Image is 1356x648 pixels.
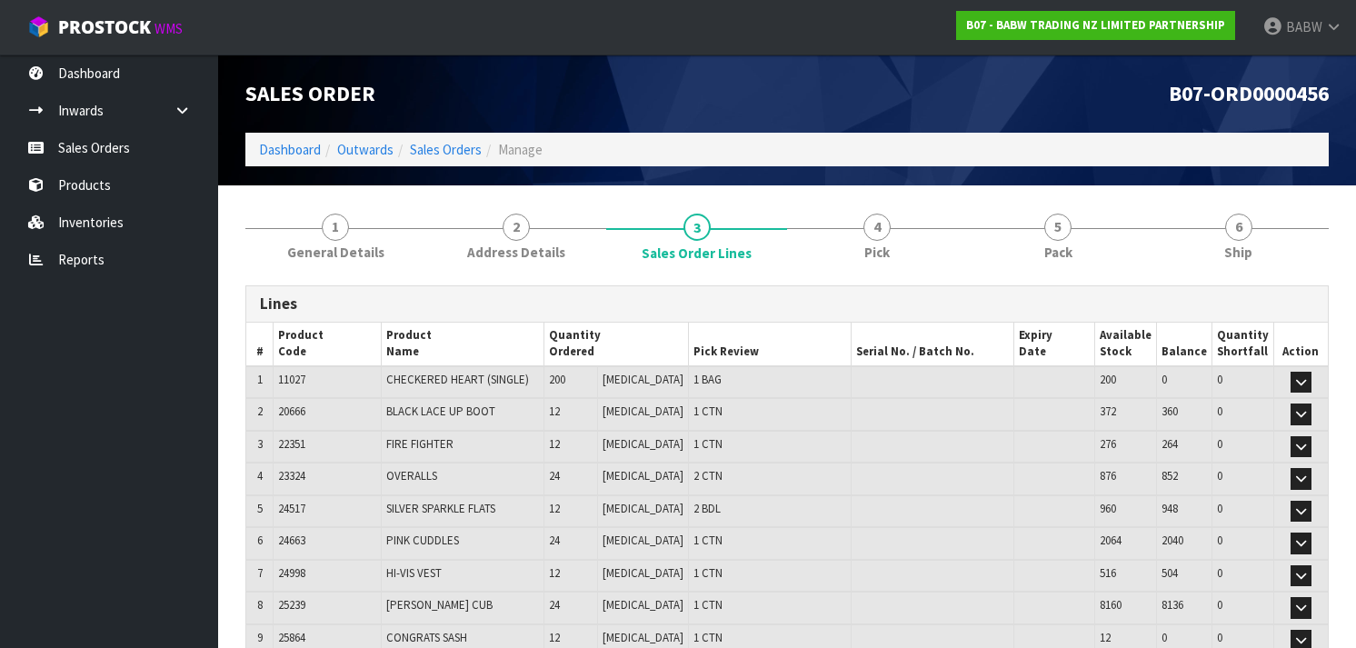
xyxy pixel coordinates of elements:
[549,372,565,387] span: 200
[549,533,560,548] span: 24
[260,295,1314,313] h3: Lines
[549,468,560,484] span: 24
[1162,436,1178,452] span: 264
[386,468,437,484] span: OVERALLS
[693,468,723,484] span: 2 CTN
[1217,630,1222,645] span: 0
[386,372,529,387] span: CHECKERED HEART (SINGLE)
[1217,404,1222,419] span: 0
[1217,533,1222,548] span: 0
[257,372,263,387] span: 1
[274,323,382,366] th: Product Code
[257,468,263,484] span: 4
[337,141,394,158] a: Outwards
[642,244,752,263] span: Sales Order Lines
[259,141,321,158] a: Dashboard
[1162,372,1167,387] span: 0
[278,404,305,419] span: 20666
[1162,404,1178,419] span: 360
[498,141,543,158] span: Manage
[1162,565,1178,581] span: 504
[1217,436,1222,452] span: 0
[864,243,890,262] span: Pick
[382,323,544,366] th: Product Name
[603,436,683,452] span: [MEDICAL_DATA]
[603,533,683,548] span: [MEDICAL_DATA]
[386,533,459,548] span: PINK CUDDLES
[549,501,560,516] span: 12
[1286,18,1322,35] span: BABW
[386,501,495,516] span: SILVER SPARKLE FLATS
[245,80,375,106] span: Sales Order
[503,214,530,241] span: 2
[543,323,689,366] th: Quantity Ordered
[257,565,263,581] span: 7
[863,214,891,241] span: 4
[689,323,852,366] th: Pick Review
[1044,214,1072,241] span: 5
[549,436,560,452] span: 12
[58,15,151,39] span: ProStock
[1100,565,1116,581] span: 516
[386,565,442,581] span: HI-VIS VEST
[1224,243,1252,262] span: Ship
[1100,533,1122,548] span: 2064
[1100,597,1122,613] span: 8160
[257,501,263,516] span: 5
[1162,468,1178,484] span: 852
[278,533,305,548] span: 24663
[1100,372,1116,387] span: 200
[1100,630,1111,645] span: 12
[603,630,683,645] span: [MEDICAL_DATA]
[1100,501,1116,516] span: 960
[278,501,305,516] span: 24517
[1162,533,1183,548] span: 2040
[257,533,263,548] span: 6
[1217,468,1222,484] span: 0
[693,372,722,387] span: 1 BAG
[549,597,560,613] span: 24
[1211,323,1273,366] th: Quantity Shortfall
[693,630,723,645] span: 1 CTN
[603,372,683,387] span: [MEDICAL_DATA]
[683,214,711,241] span: 3
[278,565,305,581] span: 24998
[1162,597,1183,613] span: 8136
[386,630,467,645] span: CONGRATS SASH
[1044,243,1072,262] span: Pack
[549,565,560,581] span: 12
[603,404,683,419] span: [MEDICAL_DATA]
[693,404,723,419] span: 1 CTN
[1162,630,1167,645] span: 0
[410,141,482,158] a: Sales Orders
[386,404,495,419] span: BLACK LACE UP BOOT
[155,20,183,37] small: WMS
[1100,436,1116,452] span: 276
[1225,214,1252,241] span: 6
[1217,565,1222,581] span: 0
[549,404,560,419] span: 12
[549,630,560,645] span: 12
[257,436,263,452] span: 3
[278,436,305,452] span: 22351
[257,404,263,419] span: 2
[278,630,305,645] span: 25864
[1217,372,1222,387] span: 0
[693,597,723,613] span: 1 CTN
[851,323,1013,366] th: Serial No. / Batch No.
[1217,501,1222,516] span: 0
[257,597,263,613] span: 8
[966,17,1225,33] strong: B07 - BABW TRADING NZ LIMITED PARTNERSHIP
[287,243,384,262] span: General Details
[693,501,721,516] span: 2 BDL
[693,436,723,452] span: 1 CTN
[467,243,565,262] span: Address Details
[1273,323,1328,366] th: Action
[386,436,454,452] span: FIRE FIGHTER
[603,501,683,516] span: [MEDICAL_DATA]
[278,597,305,613] span: 25239
[386,597,493,613] span: [PERSON_NAME] CUB
[1162,501,1178,516] span: 948
[603,565,683,581] span: [MEDICAL_DATA]
[1156,323,1211,366] th: Balance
